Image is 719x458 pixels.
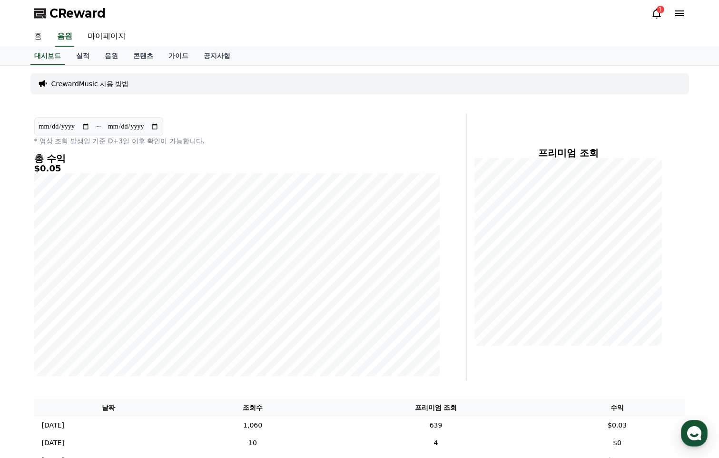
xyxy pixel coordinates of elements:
a: 대시보드 [30,47,65,65]
th: 프리미엄 조회 [322,399,549,417]
a: 대화 [63,302,123,326]
div: 1 [657,6,664,13]
th: 날짜 [34,399,183,417]
span: 설정 [147,316,158,324]
a: 콘텐츠 [126,47,161,65]
td: $0 [550,434,685,452]
span: CReward [49,6,106,21]
a: 실적 [69,47,97,65]
p: * 영상 조회 발생일 기준 D+3일 이후 확인이 가능합니다. [34,136,440,146]
th: 수익 [550,399,685,417]
span: 대화 [87,317,98,324]
a: 홈 [3,302,63,326]
a: 음원 [97,47,126,65]
p: ~ [96,121,102,132]
a: 1 [651,8,662,19]
td: 4 [322,434,549,452]
td: 10 [183,434,322,452]
th: 조회수 [183,399,322,417]
span: 홈 [30,316,36,324]
a: 음원 [55,27,74,47]
td: $0.03 [550,417,685,434]
a: 설정 [123,302,183,326]
a: 공지사항 [196,47,238,65]
h4: 프리미엄 조회 [474,148,662,158]
a: 마이페이지 [80,27,133,47]
a: 홈 [27,27,49,47]
h4: 총 수익 [34,153,440,164]
td: 1,060 [183,417,322,434]
p: [DATE] [42,438,64,448]
a: CReward [34,6,106,21]
p: [DATE] [42,420,64,430]
a: 가이드 [161,47,196,65]
h5: $0.05 [34,164,440,173]
a: CrewardMusic 사용 방법 [51,79,129,89]
td: 639 [322,417,549,434]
